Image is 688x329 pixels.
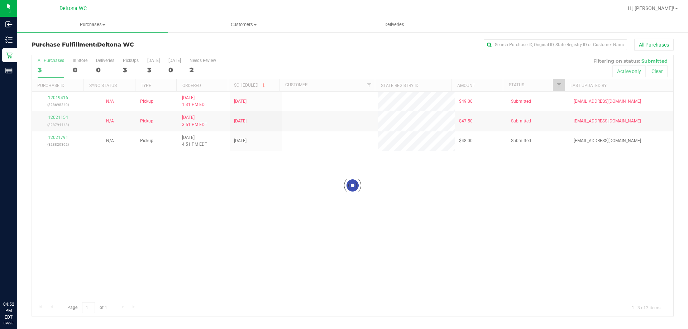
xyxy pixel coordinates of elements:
[168,17,319,32] a: Customers
[5,21,13,28] inline-svg: Inbound
[319,17,470,32] a: Deliveries
[97,41,134,48] span: Deltona WC
[5,52,13,59] inline-svg: Retail
[484,39,627,50] input: Search Purchase ID, Original ID, State Registry ID or Customer Name...
[59,5,87,11] span: Deltona WC
[5,67,13,74] inline-svg: Reports
[3,301,14,320] p: 04:52 PM EDT
[3,320,14,326] p: 09/28
[628,5,674,11] span: Hi, [PERSON_NAME]!
[5,36,13,43] inline-svg: Inventory
[17,17,168,32] a: Purchases
[17,21,168,28] span: Purchases
[32,42,245,48] h3: Purchase Fulfillment:
[634,39,674,51] button: All Purchases
[7,272,29,293] iframe: Resource center
[375,21,414,28] span: Deliveries
[168,21,319,28] span: Customers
